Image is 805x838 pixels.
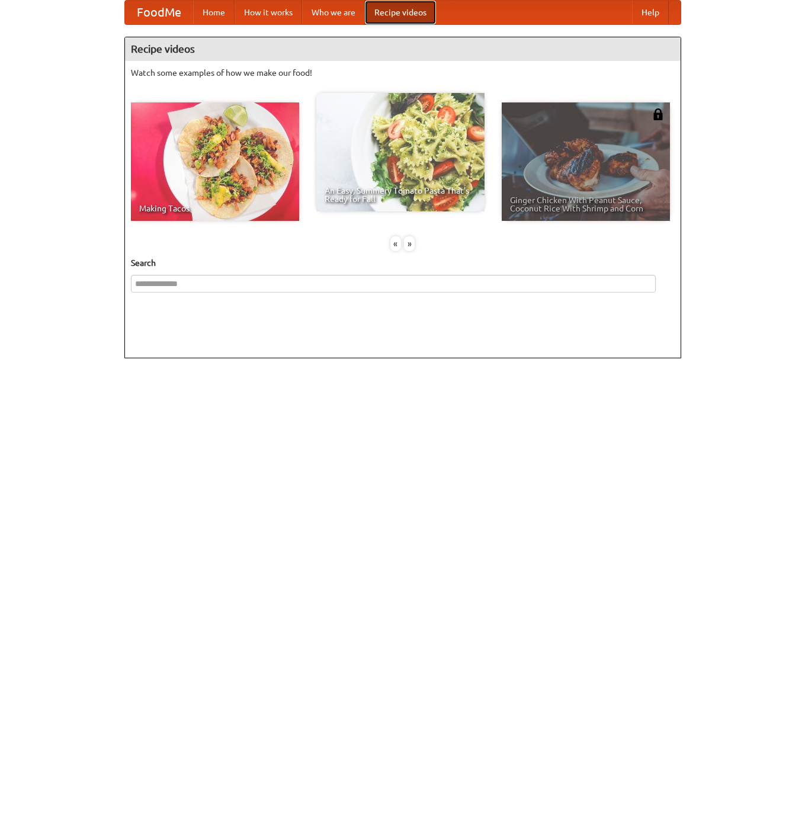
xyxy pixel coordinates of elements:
div: « [390,236,401,251]
a: FoodMe [125,1,193,24]
h4: Recipe videos [125,37,681,61]
span: An Easy, Summery Tomato Pasta That's Ready for Fall [325,187,476,203]
a: Home [193,1,235,24]
a: Recipe videos [365,1,436,24]
a: Who we are [302,1,365,24]
h5: Search [131,257,675,269]
a: How it works [235,1,302,24]
p: Watch some examples of how we make our food! [131,67,675,79]
a: An Easy, Summery Tomato Pasta That's Ready for Fall [316,93,485,211]
img: 483408.png [652,108,664,120]
span: Making Tacos [139,204,291,213]
a: Making Tacos [131,102,299,221]
div: » [404,236,415,251]
a: Help [632,1,669,24]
